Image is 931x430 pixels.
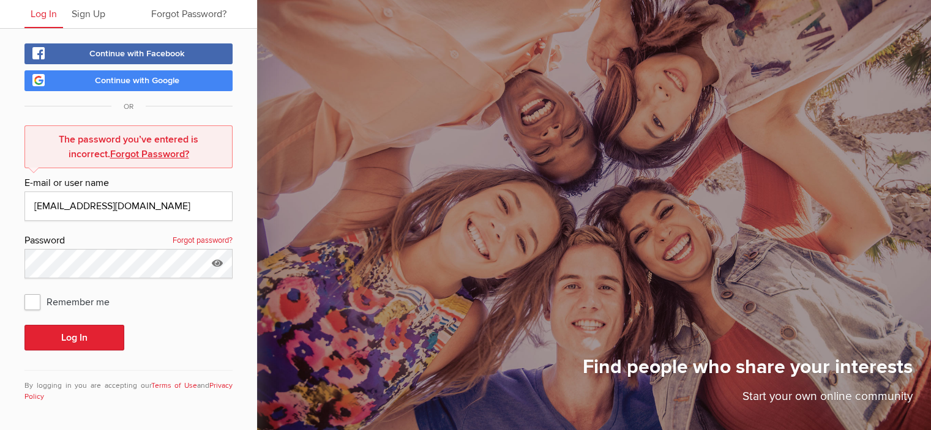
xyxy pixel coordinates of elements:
button: Log In [24,325,124,350]
span: Remember me [24,291,122,313]
div: Password [24,233,233,249]
h1: Find people who share your interests [583,355,913,388]
div: E-mail or user name [24,176,233,191]
input: Email@address.com [24,191,233,221]
div: The password you’ve entered is incorrect. [31,132,226,161]
a: Continue with Google [24,70,233,91]
span: Forgot Password? [151,8,226,20]
div: By logging in you are accepting our and [24,370,233,402]
span: Log In [31,8,57,20]
span: OR [111,102,146,111]
span: Continue with Google [95,75,179,86]
a: Forgot password? [173,233,233,249]
a: Terms of Use [151,381,198,390]
span: Continue with Facebook [89,48,185,59]
a: Continue with Facebook [24,43,233,64]
a: Forgot Password? [110,148,189,160]
span: Sign Up [72,8,105,20]
p: Start your own online community [583,388,913,412]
